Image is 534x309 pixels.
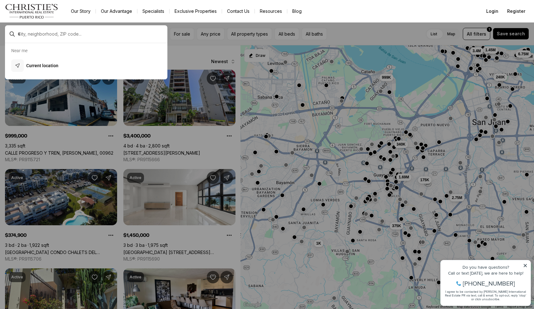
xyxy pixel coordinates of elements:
img: logo [5,4,58,19]
a: Blog [287,7,307,16]
a: Specialists [137,7,169,16]
span: I agree to be contacted by [PERSON_NAME] International Real Estate PR via text, call & email. To ... [8,38,89,50]
p: Near me [11,48,27,53]
a: Our Story [66,7,96,16]
div: Do you have questions? [7,14,90,18]
a: Exclusive Properties [170,7,222,16]
div: Call or text [DATE], we are here to help! [7,20,90,24]
button: Contact Us [222,7,255,16]
button: Register [503,5,529,17]
span: Login [486,9,498,14]
button: Current location [9,57,164,74]
span: Register [507,9,525,14]
a: Our Advantage [96,7,137,16]
button: Login [482,5,502,17]
p: Current location [26,62,58,69]
span: [PHONE_NUMBER] [26,29,78,36]
a: Resources [255,7,287,16]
